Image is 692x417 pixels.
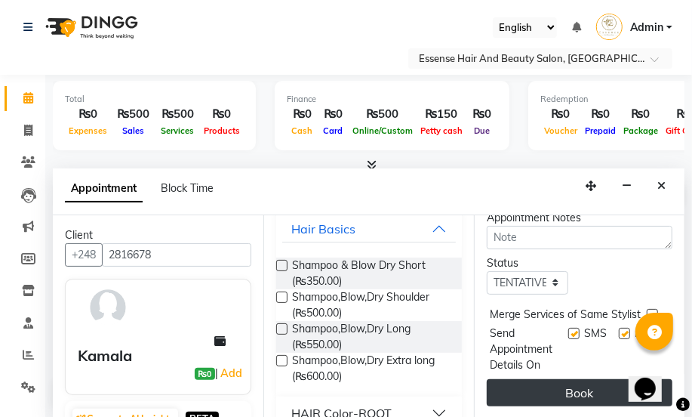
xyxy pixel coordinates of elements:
[287,106,318,123] div: ₨0
[581,106,620,123] div: ₨0
[630,20,663,36] span: Admin
[470,125,494,136] span: Due
[86,286,130,329] img: avatar
[490,326,562,373] span: Send Appointment Details On
[620,125,662,136] span: Package
[161,181,214,195] span: Block Time
[292,321,450,353] span: Shampoo,Blow,Dry Long (₨550.00)
[200,106,244,123] div: ₨0
[292,353,450,385] span: Shampoo,Blow,Dry Extra long (₨600.00)
[620,106,662,123] div: ₨0
[629,357,677,402] iframe: chat widget
[111,106,155,123] div: ₨500
[118,125,148,136] span: Sales
[65,227,251,243] div: Client
[155,106,200,123] div: ₨500
[584,326,607,373] span: SMS
[291,220,355,238] div: Hair Basics
[581,125,620,136] span: Prepaid
[65,106,111,123] div: ₨0
[417,125,466,136] span: Petty cash
[288,125,317,136] span: Cash
[158,125,198,136] span: Services
[349,106,417,123] div: ₨500
[540,125,581,136] span: Voucher
[195,368,214,380] span: ₨0
[487,255,568,271] div: Status
[466,106,497,123] div: ₨0
[490,307,641,326] span: Merge Services of Same Stylist
[349,125,417,136] span: Online/Custom
[487,210,672,226] div: Appointment Notes
[65,93,244,106] div: Total
[635,326,660,373] span: Email
[417,106,466,123] div: ₨150
[38,6,142,48] img: logo
[102,243,251,267] input: Search by Name/Mobile/Email/Code
[78,344,132,367] div: Kamala
[320,125,347,136] span: Card
[292,289,450,321] span: Shampoo,Blow,Dry Shoulder (₨500.00)
[65,175,143,202] span: Appointment
[596,14,623,40] img: Admin
[487,379,672,406] button: Book
[318,106,349,123] div: ₨0
[292,258,450,289] span: Shampoo & Blow Dry Short (₨350.00)
[218,364,245,382] a: Add
[200,125,244,136] span: Products
[650,175,672,198] button: Close
[282,215,456,242] button: Hair Basics
[215,364,245,382] span: |
[287,93,497,106] div: Finance
[65,125,111,136] span: Expenses
[65,243,103,267] button: +248
[540,106,581,123] div: ₨0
